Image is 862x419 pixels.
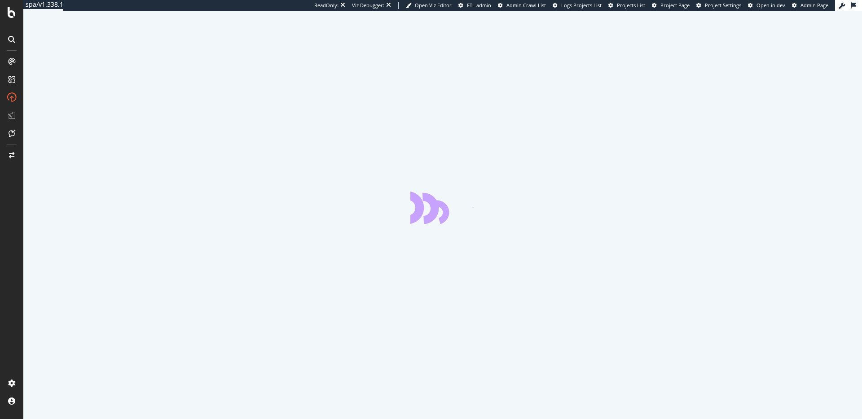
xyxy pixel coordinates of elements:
a: Project Page [652,2,690,9]
a: Logs Projects List [553,2,602,9]
span: FTL admin [467,2,491,9]
span: Admin Crawl List [506,2,546,9]
span: Admin Page [800,2,828,9]
div: Viz Debugger: [352,2,384,9]
span: Projects List [617,2,645,9]
a: Open in dev [748,2,785,9]
a: Project Settings [696,2,741,9]
a: Projects List [608,2,645,9]
span: Project Page [660,2,690,9]
div: ReadOnly: [314,2,339,9]
a: Open Viz Editor [406,2,452,9]
span: Project Settings [705,2,741,9]
a: FTL admin [458,2,491,9]
div: animation [410,192,475,224]
a: Admin Crawl List [498,2,546,9]
a: Admin Page [792,2,828,9]
span: Open Viz Editor [415,2,452,9]
span: Open in dev [756,2,785,9]
span: Logs Projects List [561,2,602,9]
